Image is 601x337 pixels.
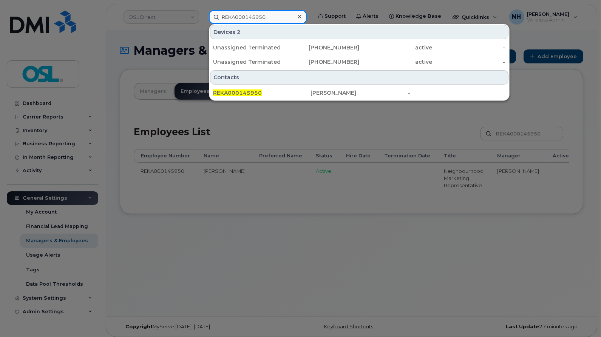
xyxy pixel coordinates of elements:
div: Unassigned Terminated [213,58,286,66]
div: active [359,58,432,66]
div: [PERSON_NAME] [311,89,408,97]
div: [PHONE_NUMBER] [286,44,359,51]
div: Devices [210,25,508,39]
a: Unassigned Terminated[PHONE_NUMBER]active- [210,41,508,54]
div: Unassigned Terminated [213,44,286,51]
div: - [408,89,505,97]
a: REKA000145950[PERSON_NAME]- [210,86,508,100]
div: active [359,44,432,51]
a: Unassigned Terminated[PHONE_NUMBER]active- [210,55,508,69]
div: [PHONE_NUMBER] [286,58,359,66]
div: - [432,44,505,51]
div: - [432,58,505,66]
span: 2 [237,28,241,36]
span: REKA000145950 [213,89,262,96]
div: Contacts [210,70,508,85]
